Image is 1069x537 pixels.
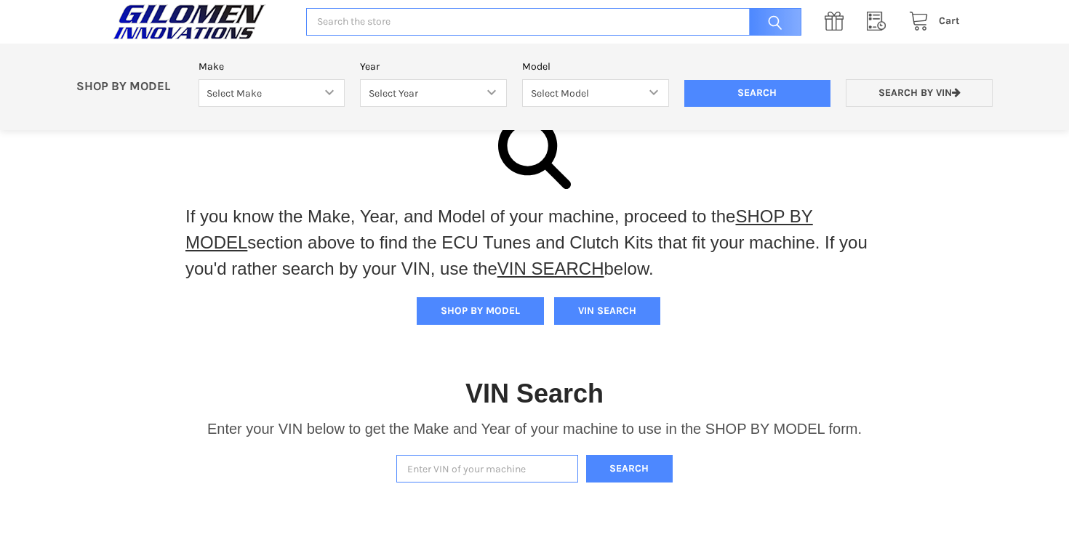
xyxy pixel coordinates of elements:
[586,455,673,483] button: Search
[207,418,862,440] p: Enter your VIN below to get the Make and Year of your machine to use in the SHOP BY MODEL form.
[396,455,578,483] input: Enter VIN of your machine
[306,8,801,36] input: Search the store
[417,297,544,325] button: SHOP BY MODEL
[69,79,191,94] p: SHOP BY MODEL
[185,203,884,282] p: If you know the Make, Year, and Model of your machine, proceed to the section above to find the E...
[522,59,669,74] label: Model
[554,297,660,325] button: VIN SEARCH
[465,377,604,410] h1: VIN Search
[497,259,604,278] a: VIN SEARCH
[742,8,801,36] input: Search
[199,59,345,74] label: Make
[360,59,507,74] label: Year
[185,206,813,252] a: SHOP BY MODEL
[939,15,960,27] span: Cart
[109,4,269,40] img: GILOMEN INNOVATIONS
[109,4,291,40] a: GILOMEN INNOVATIONS
[684,80,831,108] input: Search
[846,79,993,108] a: Search by VIN
[901,12,960,31] a: Cart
